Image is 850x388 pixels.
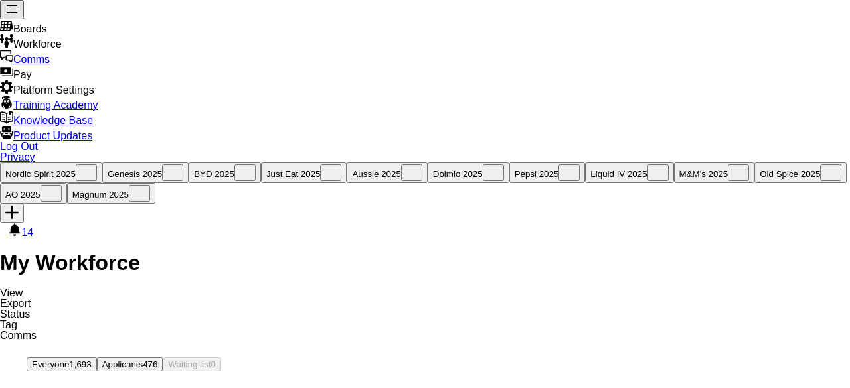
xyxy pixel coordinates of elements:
span: 0 [211,359,215,369]
span: 14 [21,227,33,238]
button: Liquid IV 2025 [585,162,673,183]
button: Magnum 2025 [67,183,155,204]
button: Applicants476 [97,357,163,371]
button: Just Eat 2025 [261,162,347,183]
span: 476 [143,359,157,369]
button: Everyone1,693 [27,357,97,371]
a: 14 [8,227,33,238]
button: Genesis 2025 [102,162,189,183]
button: Pepsi 2025 [509,162,586,183]
button: Dolmio 2025 [428,162,509,183]
button: Waiting list0 [163,357,220,371]
button: Old Spice 2025 [754,162,847,183]
button: Aussie 2025 [347,162,427,183]
span: 1,693 [69,359,91,369]
button: BYD 2025 [189,162,261,183]
iframe: Chat Widget [784,324,850,388]
button: M&M's 2025 [674,162,755,183]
